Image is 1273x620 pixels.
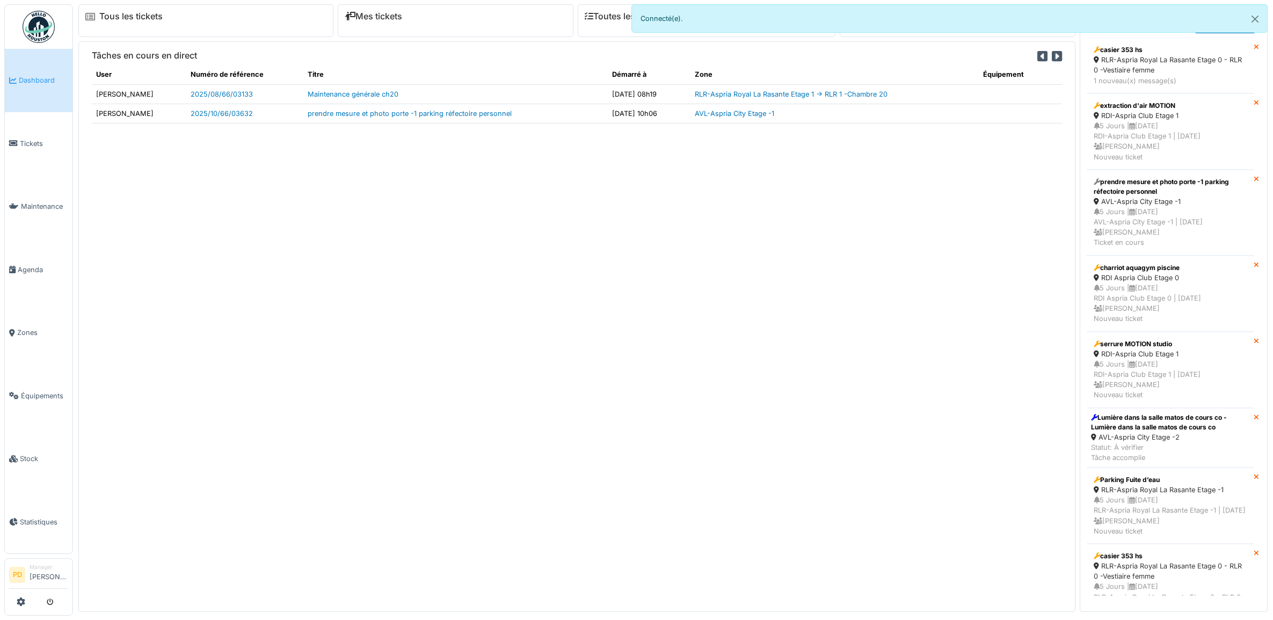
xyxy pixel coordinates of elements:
[1094,76,1247,86] div: 1 nouveau(x) message(s)
[1087,332,1254,408] a: serrure MOTION studio RDI-Aspria Club Etage 1 5 Jours |[DATE]RDI-Aspria Club Etage 1 | [DATE] [PE...
[1243,5,1267,33] button: Close
[20,138,68,149] span: Tickets
[1094,273,1247,283] div: RDI Aspria Club Etage 0
[1094,349,1247,359] div: RDI-Aspria Club Etage 1
[1091,413,1249,432] div: Lumière dans la salle matos de cours co - Lumière dans la salle matos de cours co
[191,110,253,118] a: 2025/10/66/03632
[5,112,72,176] a: Tickets
[5,301,72,364] a: Zones
[1094,495,1247,536] div: 5 Jours | [DATE] RLR-Aspria Royal La Rasante Etage -1 | [DATE] [PERSON_NAME] Nouveau ticket
[92,50,197,61] h6: Tâches en cours en direct
[1094,111,1247,121] div: RDI-Aspria Club Etage 1
[695,90,888,98] a: RLR-Aspria Royal La Rasante Etage 1 -> RLR 1 -Chambre 20
[9,563,68,589] a: PD Manager[PERSON_NAME]
[92,104,186,123] td: [PERSON_NAME]
[1087,408,1254,468] a: Lumière dans la salle matos de cours co - Lumière dans la salle matos de cours co AVL-Aspria City...
[1087,256,1254,332] a: charriot aquagym piscine RDI Aspria Club Etage 0 5 Jours |[DATE]RDI Aspria Club Etage 0 | [DATE] ...
[20,517,68,527] span: Statistiques
[19,75,68,85] span: Dashboard
[96,70,112,78] span: translation missing: fr.shared.user
[23,11,55,43] img: Badge_color-CXgf-gQk.svg
[1094,55,1247,75] div: RLR-Aspria Royal La Rasante Etage 0 - RLR 0 -Vestiaire femme
[585,11,665,21] a: Toutes les tâches
[30,563,68,571] div: Manager
[5,175,72,238] a: Maintenance
[1091,432,1249,442] div: AVL-Aspria City Etage -2
[303,65,608,84] th: Titre
[1094,551,1247,561] div: casier 353 hs
[1094,475,1247,485] div: Parking Fuite d’eau
[18,265,68,275] span: Agenda
[1094,196,1247,207] div: AVL-Aspria City Etage -1
[1094,45,1247,55] div: casier 353 hs
[608,65,691,84] th: Démarré à
[99,11,163,21] a: Tous les tickets
[1094,359,1247,400] div: 5 Jours | [DATE] RDI-Aspria Club Etage 1 | [DATE] [PERSON_NAME] Nouveau ticket
[308,110,512,118] a: prendre mesure et photo porte -1 parking réfectoire personnel
[5,427,72,491] a: Stock
[5,364,72,428] a: Équipements
[345,11,402,21] a: Mes tickets
[21,391,68,401] span: Équipements
[1094,283,1247,324] div: 5 Jours | [DATE] RDI Aspria Club Etage 0 | [DATE] [PERSON_NAME] Nouveau ticket
[30,563,68,586] li: [PERSON_NAME]
[308,90,398,98] a: Maintenance générale ch20
[1094,121,1247,162] div: 5 Jours | [DATE] RDI-Aspria Club Etage 1 | [DATE] [PERSON_NAME] Nouveau ticket
[9,567,25,583] li: PD
[5,49,72,112] a: Dashboard
[191,90,253,98] a: 2025/08/66/03133
[690,65,979,84] th: Zone
[979,65,1062,84] th: Équipement
[1087,38,1254,93] a: casier 353 hs RLR-Aspria Royal La Rasante Etage 0 - RLR 0 -Vestiaire femme 1 nouveau(x) message(s)
[1091,442,1249,463] div: Statut: À vérifier Tâche accomplie
[21,201,68,211] span: Maintenance
[1094,263,1247,273] div: charriot aquagym piscine
[631,4,1268,33] div: Connecté(e).
[608,104,691,123] td: [DATE] 10h06
[608,84,691,104] td: [DATE] 08h19
[695,110,774,118] a: AVL-Aspria City Etage -1
[1094,485,1247,495] div: RLR-Aspria Royal La Rasante Etage -1
[1094,339,1247,349] div: serrure MOTION studio
[5,491,72,554] a: Statistiques
[1087,468,1254,544] a: Parking Fuite d’eau RLR-Aspria Royal La Rasante Etage -1 5 Jours |[DATE]RLR-Aspria Royal La Rasan...
[17,327,68,338] span: Zones
[186,65,303,84] th: Numéro de référence
[1087,93,1254,170] a: extraction d'air MOTION RDI-Aspria Club Etage 1 5 Jours |[DATE]RDI-Aspria Club Etage 1 | [DATE] [...
[1094,177,1247,196] div: prendre mesure et photo porte -1 parking réfectoire personnel
[92,84,186,104] td: [PERSON_NAME]
[1087,170,1254,256] a: prendre mesure et photo porte -1 parking réfectoire personnel AVL-Aspria City Etage -1 5 Jours |[...
[5,238,72,302] a: Agenda
[1094,561,1247,581] div: RLR-Aspria Royal La Rasante Etage 0 - RLR 0 -Vestiaire femme
[20,454,68,464] span: Stock
[1094,101,1247,111] div: extraction d'air MOTION
[1094,207,1247,248] div: 5 Jours | [DATE] AVL-Aspria City Etage -1 | [DATE] [PERSON_NAME] Ticket en cours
